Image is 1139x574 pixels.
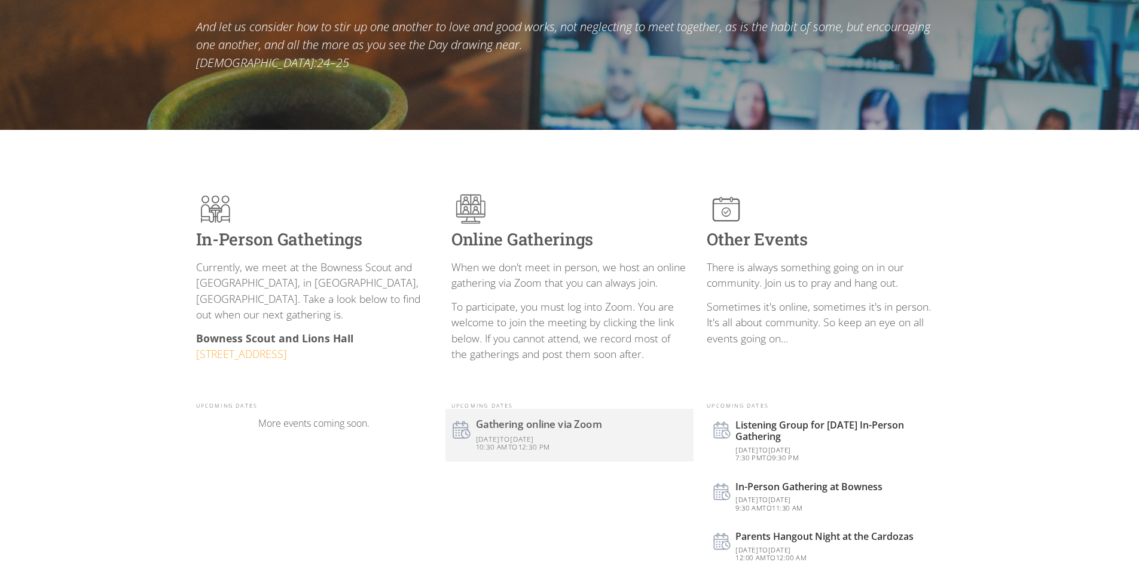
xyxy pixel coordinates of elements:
div: Upcoming Dates [707,403,943,409]
div: More events coming soon. [202,416,426,430]
div: to [759,445,768,454]
div: 9:30 pm [772,453,799,462]
a: In-Person Gathering at Bowness[DATE]to[DATE]9:30 amto11:30 am [707,472,943,522]
strong: Bowness Scout and Lions Hall [196,331,352,345]
div: [DATE] [510,433,534,443]
div: [DATE] [735,445,758,454]
div: Upcoming Dates [451,403,688,409]
div: 10:30 am [475,442,508,451]
div: to [759,495,768,504]
div: to [500,433,510,443]
div: [DATE] [475,433,499,443]
div: Gathering online via Zoom [475,418,686,430]
a: [STREET_ADDRESS] [196,347,287,361]
div: [DATE] [768,445,791,454]
p: When we don't meet in person, we host an online gathering via Zoom that you can always join. [451,259,688,291]
a: Gathering online via Zoom[DATE]to[DATE]10:30 amto12:30 pm [445,409,694,461]
div: 12:00 am [776,553,807,562]
em: And let us consider how to stir up one another to love and good works, not neglecting to meet tog... [196,19,930,71]
div: 12:00 am [735,553,766,562]
p: Currently, we meet at the Bowness Scout and [GEOGRAPHIC_DATA], in [GEOGRAPHIC_DATA], [GEOGRAPHIC_... [196,259,432,323]
div: 9:30 am [735,503,762,512]
div: to [762,453,772,462]
h3: In-Person Gathetings [196,229,432,250]
div: to [767,553,776,562]
a: Listening Group for [DATE] In-Person Gathering[DATE]to[DATE]7:30 pmto9:30 pm [707,410,943,472]
div: to [508,442,518,451]
div: In-Person Gathering at Bowness [735,481,936,493]
div: Parents Hangout Night at the Cardozas [735,531,936,542]
div: to [759,545,768,554]
p: To participate, you must log into Zoom. You are welcome to join the meeting by clicking the link ... [451,299,688,362]
div: to [762,503,772,512]
a: Parents Hangout Night at the Cardozas[DATE]to[DATE]12:00 amto12:00 am [707,521,943,572]
div: 12:30 pm [518,442,550,451]
div: Upcoming Dates [196,403,432,409]
div: 7:30 pm [735,453,762,462]
div: [DATE] [768,495,791,504]
div: [DATE] [768,545,791,554]
h3: Other Events [707,229,943,250]
p: There is always something going on in our community. Join us to pray and hang out. [707,259,943,291]
h3: Online Gatherings [451,229,688,250]
div: 11:30 am [772,503,802,512]
p: Sometimes it's online, sometimes it's in person. It's all about community. So keep an eye on all ... [707,299,943,346]
div: Listening Group for [DATE] In-Person Gathering [735,420,936,442]
div: [DATE] [735,495,758,504]
div: [DATE] [735,545,758,554]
